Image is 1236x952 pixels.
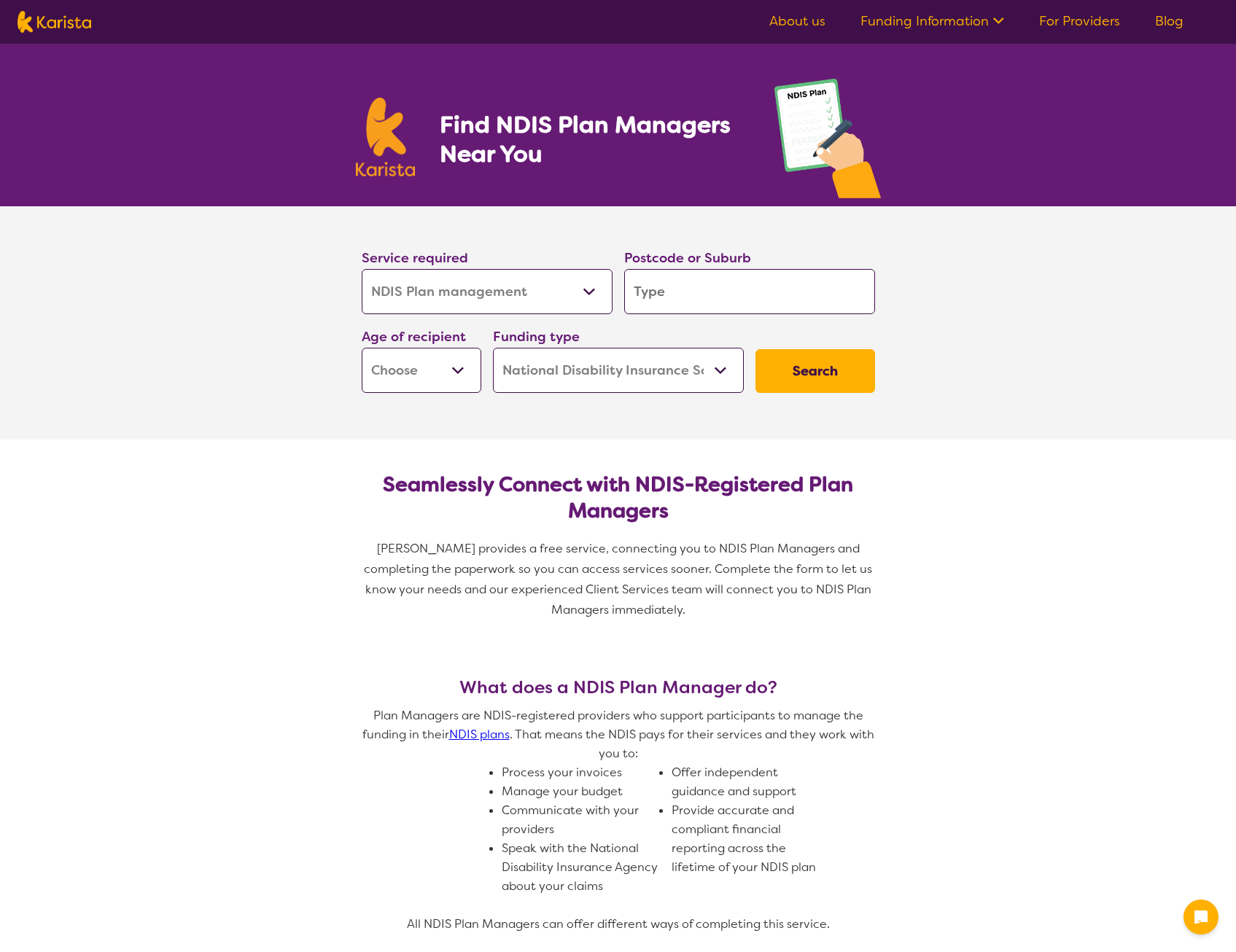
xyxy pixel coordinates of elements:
[769,12,825,30] a: About us
[362,328,466,346] label: Age of recipient
[502,782,660,801] li: Manage your budget
[755,349,875,393] button: Search
[624,269,875,314] input: Type
[1155,12,1183,30] a: Blog
[373,472,863,524] h2: Seamlessly Connect with NDIS-Registered Plan Managers
[364,541,875,617] span: [PERSON_NAME] provides a free service, connecting you to NDIS Plan Managers and completing the pa...
[362,249,468,267] label: Service required
[672,763,830,801] li: Offer independent guidance and support
[356,677,881,698] h3: What does a NDIS Plan Manager do?
[672,801,830,877] li: Provide accurate and compliant financial reporting across the lifetime of your NDIS plan
[502,801,660,839] li: Communicate with your providers
[502,763,660,782] li: Process your invoices
[774,79,881,206] img: plan-management
[356,706,881,763] p: Plan Managers are NDIS-registered providers who support participants to manage the funding in the...
[356,98,416,176] img: Karista logo
[18,11,91,33] img: Karista logo
[502,839,660,896] li: Speak with the National Disability Insurance Agency about your claims
[624,249,751,267] label: Postcode or Suburb
[1039,12,1120,30] a: For Providers
[493,328,580,346] label: Funding type
[860,12,1004,30] a: Funding Information
[449,727,510,742] a: NDIS plans
[440,110,745,168] h1: Find NDIS Plan Managers Near You
[356,915,881,934] p: All NDIS Plan Managers can offer different ways of completing this service.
